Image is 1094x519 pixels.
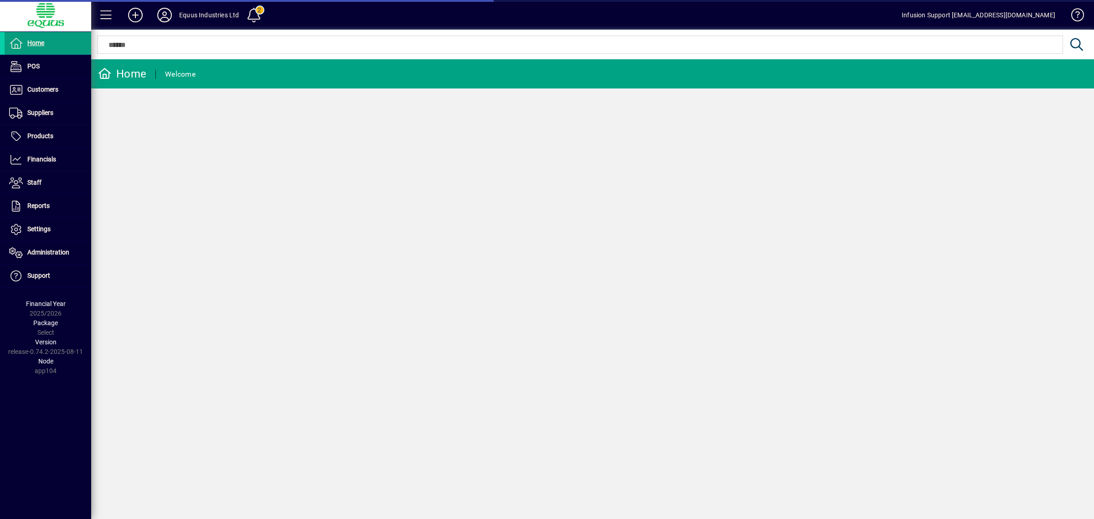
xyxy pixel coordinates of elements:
span: Reports [27,202,50,209]
div: Infusion Support [EMAIL_ADDRESS][DOMAIN_NAME] [902,8,1055,22]
a: Financials [5,148,91,171]
button: Profile [150,7,179,23]
a: Settings [5,218,91,241]
a: Suppliers [5,102,91,125]
div: Equus Industries Ltd [179,8,239,22]
a: Support [5,265,91,287]
a: Staff [5,171,91,194]
span: Settings [27,225,51,233]
div: Home [98,67,146,81]
span: Suppliers [27,109,53,116]
span: Staff [27,179,41,186]
a: Customers [5,78,91,101]
a: Knowledge Base [1064,2,1083,31]
span: Financial Year [26,300,66,307]
span: Customers [27,86,58,93]
a: Reports [5,195,91,218]
a: Products [5,125,91,148]
span: Support [27,272,50,279]
div: Welcome [165,67,196,82]
span: Home [27,39,44,47]
span: POS [27,62,40,70]
button: Add [121,7,150,23]
a: POS [5,55,91,78]
span: Financials [27,156,56,163]
span: Package [33,319,58,327]
a: Administration [5,241,91,264]
span: Administration [27,249,69,256]
span: Node [38,358,53,365]
span: Version [35,338,57,346]
span: Products [27,132,53,140]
